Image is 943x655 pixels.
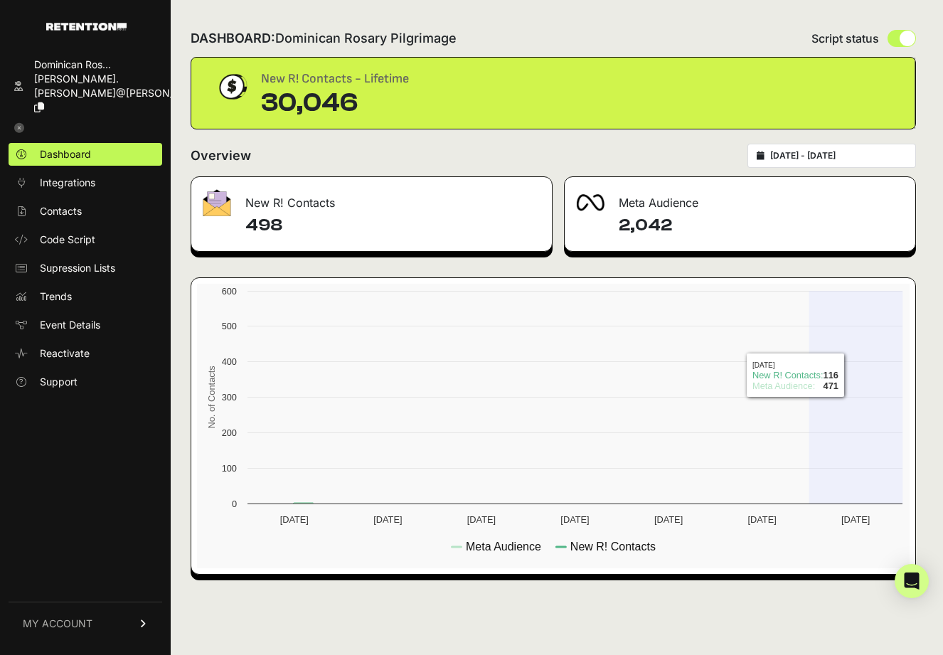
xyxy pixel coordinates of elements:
text: 100 [222,463,237,474]
h4: 2,042 [619,214,904,237]
div: Open Intercom Messenger [895,564,929,598]
div: Dominican Ros... [34,58,216,72]
span: Dominican Rosary Pilgrimage [275,31,457,46]
text: 300 [222,392,237,403]
div: 30,046 [261,89,409,117]
img: dollar-coin-05c43ed7efb7bc0c12610022525b4bbbb207c7efeef5aecc26f025e68dcafac9.png [214,69,250,105]
h4: 498 [245,214,540,237]
a: Integrations [9,171,162,194]
a: MY ACCOUNT [9,602,162,645]
a: Support [9,371,162,393]
h2: DASHBOARD: [191,28,457,48]
span: [PERSON_NAME].[PERSON_NAME]@[PERSON_NAME]... [34,73,216,99]
span: Integrations [40,176,95,190]
div: New R! Contacts [191,177,552,220]
a: Supression Lists [9,257,162,279]
span: Trends [40,289,72,304]
text: [DATE] [841,514,870,525]
text: [DATE] [654,514,683,525]
text: 400 [222,356,237,367]
span: Event Details [40,318,100,332]
a: Dashboard [9,143,162,166]
span: Code Script [40,233,95,247]
text: 0 [232,499,237,509]
span: Script status [811,30,879,47]
span: Reactivate [40,346,90,361]
text: [DATE] [747,514,776,525]
span: MY ACCOUNT [23,617,92,631]
text: No. of Contacts [206,366,217,428]
text: [DATE] [560,514,589,525]
span: Dashboard [40,147,91,161]
a: Reactivate [9,342,162,365]
text: New R! Contacts [570,540,656,553]
a: Contacts [9,200,162,223]
img: fa-envelope-19ae18322b30453b285274b1b8af3d052b27d846a4fbe8435d1a52b978f639a2.png [203,189,231,216]
text: 600 [222,286,237,297]
img: fa-meta-2f981b61bb99beabf952f7030308934f19ce035c18b003e963880cc3fabeebb7.png [576,194,604,211]
img: Retention.com [46,23,127,31]
div: New R! Contacts - Lifetime [261,69,409,89]
a: Event Details [9,314,162,336]
text: [DATE] [467,514,496,525]
text: 500 [222,321,237,331]
a: Code Script [9,228,162,251]
h2: Overview [191,146,251,166]
text: [DATE] [373,514,402,525]
span: Contacts [40,204,82,218]
text: Meta Audience [466,540,541,553]
span: Support [40,375,78,389]
div: Meta Audience [565,177,915,220]
span: Supression Lists [40,261,115,275]
text: 200 [222,427,237,438]
text: [DATE] [280,514,309,525]
a: Trends [9,285,162,308]
a: Dominican Ros... [PERSON_NAME].[PERSON_NAME]@[PERSON_NAME]... [9,53,162,119]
